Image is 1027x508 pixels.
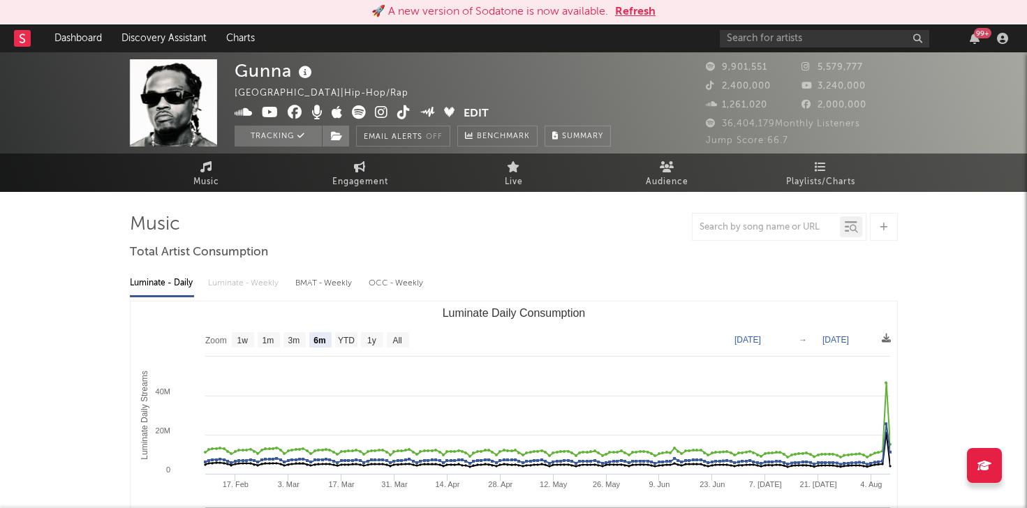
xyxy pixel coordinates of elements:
[799,335,807,345] text: →
[369,271,424,295] div: OCC - Weekly
[786,174,855,190] span: Playlists/Charts
[442,307,585,319] text: Luminate Daily Consumption
[367,336,376,345] text: 1y
[235,85,424,102] div: [GEOGRAPHIC_DATA] | Hip-Hop/Rap
[706,82,771,91] span: 2,400,000
[464,105,489,123] button: Edit
[615,3,656,20] button: Refresh
[801,63,863,72] span: 5,579,777
[720,30,929,47] input: Search for artists
[235,126,322,147] button: Tracking
[562,133,603,140] span: Summary
[540,480,568,488] text: 12. May
[277,480,300,488] text: 3. Mar
[237,336,248,345] text: 1w
[545,126,611,147] button: Summary
[801,100,866,110] span: 2,000,000
[706,63,767,72] span: 9,901,551
[693,222,840,233] input: Search by song name or URL
[477,128,530,145] span: Benchmark
[155,426,170,435] text: 20M
[139,371,149,459] text: Luminate Daily Streams
[592,480,620,488] text: 26. May
[332,174,388,190] span: Engagement
[356,126,450,147] button: Email AlertsOff
[193,174,219,190] span: Music
[262,336,274,345] text: 1m
[392,336,401,345] text: All
[222,480,248,488] text: 17. Feb
[706,136,788,145] span: Jump Score: 66.7
[734,335,761,345] text: [DATE]
[283,154,437,192] a: Engagement
[748,480,781,488] text: 7. [DATE]
[371,3,608,20] div: 🚀 A new version of Sodatone is now available.
[488,480,512,488] text: 28. Apr
[435,480,459,488] text: 14. Apr
[974,28,991,38] div: 99 +
[457,126,538,147] a: Benchmark
[112,24,216,52] a: Discovery Assistant
[799,480,836,488] text: 21. [DATE]
[130,244,268,261] span: Total Artist Consumption
[45,24,112,52] a: Dashboard
[860,480,882,488] text: 4. Aug
[700,480,725,488] text: 23. Jun
[744,154,898,192] a: Playlists/Charts
[437,154,591,192] a: Live
[649,480,670,488] text: 9. Jun
[155,387,170,396] text: 40M
[505,174,523,190] span: Live
[706,119,860,128] span: 36,404,179 Monthly Listeners
[328,480,355,488] text: 17. Mar
[313,336,325,345] text: 6m
[130,271,194,295] div: Luminate - Daily
[295,271,355,295] div: BMAT - Weekly
[706,100,767,110] span: 1,261,020
[801,82,866,91] span: 3,240,000
[235,59,316,82] div: Gunna
[205,336,227,345] text: Zoom
[288,336,300,345] text: 3m
[165,465,170,474] text: 0
[426,133,443,141] em: Off
[970,33,980,44] button: 99+
[130,154,283,192] a: Music
[591,154,744,192] a: Audience
[822,335,849,345] text: [DATE]
[337,336,354,345] text: YTD
[216,24,265,52] a: Charts
[646,174,688,190] span: Audience
[381,480,408,488] text: 31. Mar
